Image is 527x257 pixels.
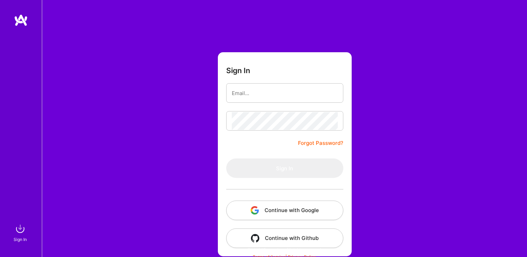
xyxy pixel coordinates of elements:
img: icon [251,234,259,242]
img: sign in [13,222,27,236]
img: icon [251,206,259,215]
h3: Sign In [226,66,250,75]
input: Email... [232,84,338,102]
div: Sign In [14,236,27,243]
a: sign inSign In [15,222,27,243]
img: logo [14,14,28,26]
button: Continue with Google [226,201,343,220]
button: Sign In [226,158,343,178]
a: Forgot Password? [298,139,343,147]
button: Continue with Github [226,228,343,248]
